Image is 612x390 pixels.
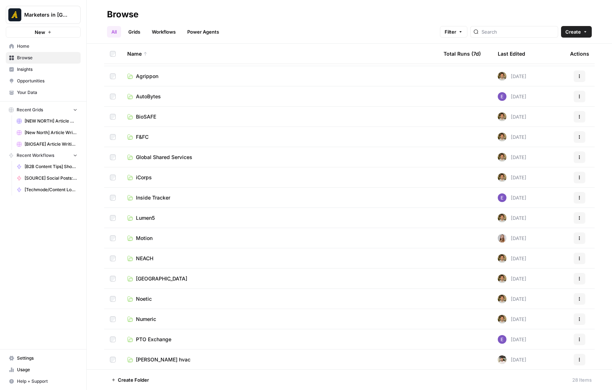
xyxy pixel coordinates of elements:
[498,214,506,222] img: 5zyzjh3tw4s3l6pe5wy4otrd1hyg
[444,44,481,64] div: Total Runs (7d)
[118,376,149,383] span: Create Folder
[136,336,171,343] span: PTO Exchange
[498,335,526,344] div: [DATE]
[6,40,81,52] a: Home
[482,28,555,35] input: Search
[25,141,77,147] span: [BIOSAFE] Article Writing: Keyword-Driven Article + Source Grid
[127,154,432,161] a: Global Shared Services
[127,356,432,363] a: [PERSON_NAME] hvac
[17,367,77,373] span: Usage
[17,355,77,361] span: Settings
[136,133,149,141] span: F&FC
[498,193,506,202] img: fgkld43o89z7d2dcu0r80zen0lng
[13,172,81,184] a: [SOURCE] Social Posts: LinkedIn
[572,376,592,383] div: 28 Items
[127,255,432,262] a: NEACH
[6,104,81,115] button: Recent Grids
[127,93,432,100] a: AutoBytes
[17,55,77,61] span: Browse
[17,107,43,113] span: Recent Grids
[498,335,506,344] img: fgkld43o89z7d2dcu0r80zen0lng
[498,234,506,243] img: kuys64wq30ic8smehvb70tdiqcha
[498,254,526,263] div: [DATE]
[136,214,155,222] span: Lumen5
[498,153,506,162] img: 5zyzjh3tw4s3l6pe5wy4otrd1hyg
[136,316,156,323] span: Numeric
[13,115,81,127] a: [NEW NORTH] Article Writing - Keyword Driven Articles Grid
[498,173,526,182] div: [DATE]
[25,163,77,170] span: [B2B Content Tips] Show Notes
[6,364,81,376] a: Usage
[127,113,432,120] a: BioSAFE
[13,184,81,196] a: [Techmode/Content Logistics] Show Notes
[25,118,77,124] span: [NEW NORTH] Article Writing - Keyword Driven Articles Grid
[13,127,81,138] a: [New North] Article Writing-Transcript-Driven Article Grid
[25,187,77,193] span: [Techmode/Content Logistics] Show Notes
[565,28,581,35] span: Create
[6,64,81,75] a: Insights
[124,26,145,38] a: Grids
[6,376,81,387] button: Help + Support
[147,26,180,38] a: Workflows
[498,295,526,303] div: [DATE]
[127,73,432,80] a: Agrippon
[498,112,506,121] img: 5zyzjh3tw4s3l6pe5wy4otrd1hyg
[127,194,432,201] a: Inside Tracker
[570,44,589,64] div: Actions
[445,28,456,35] span: Filter
[6,27,81,38] button: New
[498,173,506,182] img: 5zyzjh3tw4s3l6pe5wy4otrd1hyg
[6,52,81,64] a: Browse
[498,295,506,303] img: 5zyzjh3tw4s3l6pe5wy4otrd1hyg
[6,150,81,161] button: Recent Workflows
[127,336,432,343] a: PTO Exchange
[24,11,68,18] span: Marketers in [GEOGRAPHIC_DATA]
[127,316,432,323] a: Numeric
[136,174,152,181] span: iCorps
[498,133,526,141] div: [DATE]
[13,138,81,150] a: [BIOSAFE] Article Writing: Keyword-Driven Article + Source Grid
[498,234,526,243] div: [DATE]
[127,275,432,282] a: [GEOGRAPHIC_DATA]
[6,87,81,98] a: Your Data
[498,254,506,263] img: 5zyzjh3tw4s3l6pe5wy4otrd1hyg
[498,214,526,222] div: [DATE]
[136,154,192,161] span: Global Shared Services
[17,378,77,385] span: Help + Support
[561,26,592,38] button: Create
[136,295,152,303] span: Noetic
[136,113,156,120] span: BioSAFE
[498,112,526,121] div: [DATE]
[498,92,506,101] img: fgkld43o89z7d2dcu0r80zen0lng
[498,315,506,323] img: 5zyzjh3tw4s3l6pe5wy4otrd1hyg
[6,352,81,364] a: Settings
[136,235,153,242] span: Motion
[17,89,77,96] span: Your Data
[127,133,432,141] a: F&FC
[25,175,77,181] span: [SOURCE] Social Posts: LinkedIn
[498,355,526,364] div: [DATE]
[136,275,187,282] span: [GEOGRAPHIC_DATA]
[183,26,223,38] a: Power Agents
[17,66,77,73] span: Insights
[498,92,526,101] div: [DATE]
[136,356,191,363] span: [PERSON_NAME] hvac
[25,129,77,136] span: [New North] Article Writing-Transcript-Driven Article Grid
[35,29,45,36] span: New
[6,6,81,24] button: Workspace: Marketers in Demand
[127,235,432,242] a: Motion
[17,152,54,159] span: Recent Workflows
[136,73,158,80] span: Agrippon
[8,8,21,21] img: Marketers in Demand Logo
[498,72,526,81] div: [DATE]
[498,355,506,364] img: 3yju8kyn2znwnw93b46w7rs9iqok
[136,255,153,262] span: NEACH
[498,72,506,81] img: 5zyzjh3tw4s3l6pe5wy4otrd1hyg
[127,174,432,181] a: iCorps
[17,43,77,50] span: Home
[498,274,506,283] img: 5zyzjh3tw4s3l6pe5wy4otrd1hyg
[6,75,81,87] a: Opportunities
[136,93,161,100] span: AutoBytes
[107,374,153,386] button: Create Folder
[440,26,467,38] button: Filter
